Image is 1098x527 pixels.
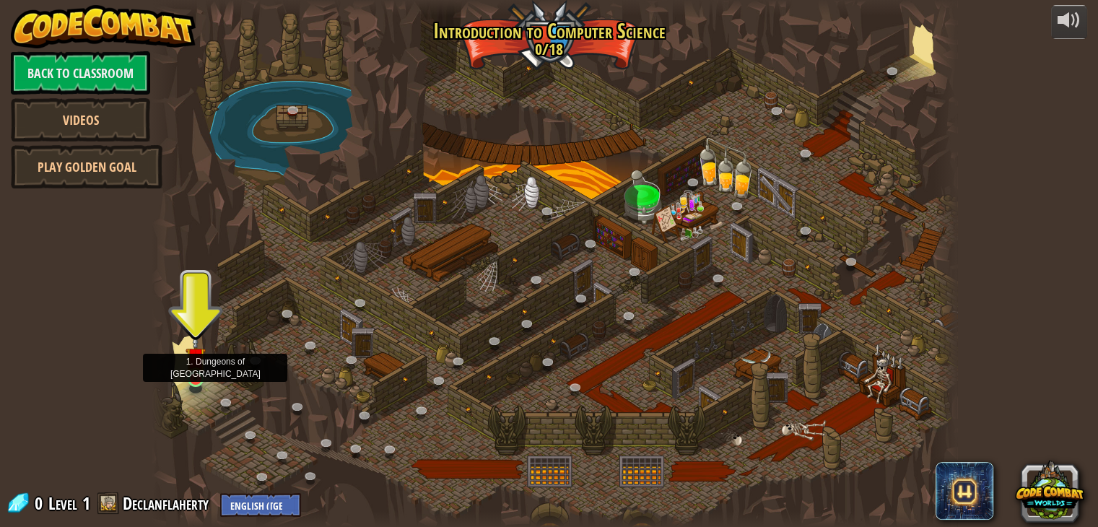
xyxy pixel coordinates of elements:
a: Videos [11,98,150,141]
button: Adjust volume [1051,5,1087,39]
img: CodeCombat - Learn how to code by playing a game [11,5,196,48]
img: level-banner-unstarted.png [186,334,206,380]
a: Play Golden Goal [11,145,162,188]
span: 0 [35,492,47,515]
a: Back to Classroom [11,51,150,95]
a: Declanflaherty [123,492,213,515]
span: 1 [82,492,90,515]
span: Level [48,492,77,515]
